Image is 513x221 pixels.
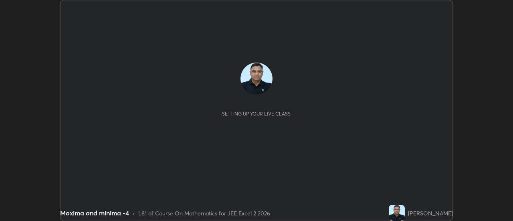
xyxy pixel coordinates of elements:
[60,208,129,218] div: Maxima and minima -4
[389,205,405,221] img: dac768bf8445401baa7a33347c0029c8.jpg
[138,209,270,217] div: L81 of Course On Mathematics for JEE Excel 2 2026
[240,63,273,95] img: dac768bf8445401baa7a33347c0029c8.jpg
[408,209,453,217] div: [PERSON_NAME]
[132,209,135,217] div: •
[222,111,291,117] div: Setting up your live class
